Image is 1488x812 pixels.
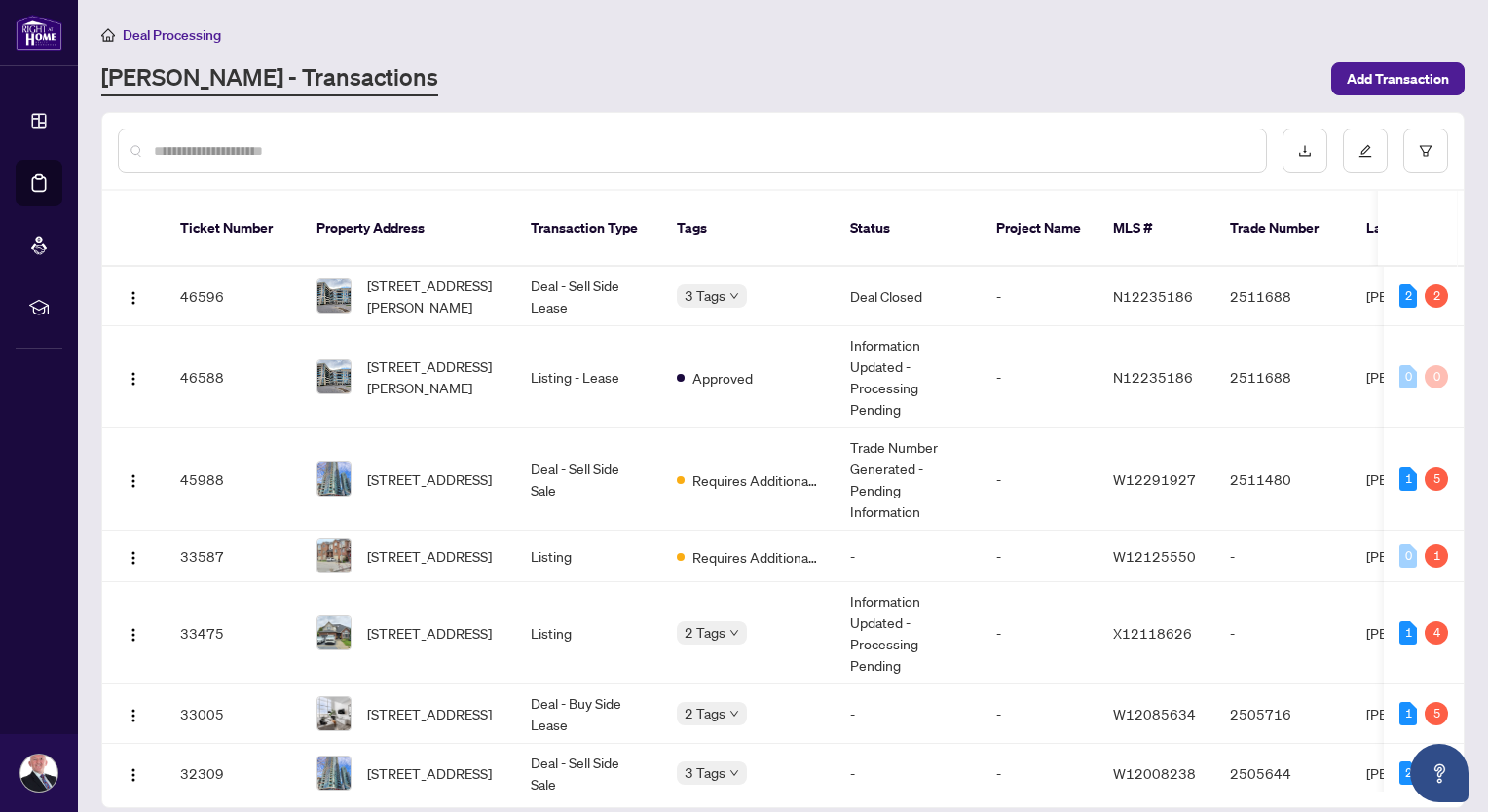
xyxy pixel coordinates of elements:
[126,473,141,489] img: Logo
[1214,744,1351,803] td: 2505644
[165,531,301,582] td: 33587
[729,628,739,638] span: down
[835,531,981,582] td: -
[1425,365,1448,388] div: 0
[729,291,739,301] span: down
[317,279,351,313] img: thumbnail-img
[1214,191,1351,267] th: Trade Number
[1214,684,1351,744] td: 2505716
[118,698,149,729] button: Logo
[1425,544,1448,568] div: 1
[692,469,819,491] span: Requires Additional Docs
[1399,761,1417,785] div: 2
[165,744,301,803] td: 32309
[1403,129,1448,173] button: filter
[1419,144,1432,158] span: filter
[367,275,500,317] span: [STREET_ADDRESS][PERSON_NAME]
[367,545,492,567] span: [STREET_ADDRESS]
[729,768,739,778] span: down
[1331,62,1465,95] button: Add Transaction
[165,684,301,744] td: 33005
[729,709,739,719] span: down
[16,15,62,51] img: logo
[101,28,115,42] span: home
[981,267,1097,326] td: -
[685,621,725,644] span: 2 Tags
[1399,702,1417,725] div: 1
[20,755,57,792] img: Profile Icon
[981,684,1097,744] td: -
[118,361,149,392] button: Logo
[367,468,492,490] span: [STREET_ADDRESS]
[515,531,661,582] td: Listing
[515,428,661,531] td: Deal - Sell Side Sale
[1347,63,1449,94] span: Add Transaction
[1298,144,1312,158] span: download
[1214,582,1351,684] td: -
[118,280,149,312] button: Logo
[165,428,301,531] td: 45988
[1425,284,1448,308] div: 2
[367,703,492,724] span: [STREET_ADDRESS]
[367,622,492,644] span: [STREET_ADDRESS]
[835,326,981,428] td: Information Updated - Processing Pending
[1399,467,1417,491] div: 1
[126,767,141,783] img: Logo
[685,761,725,784] span: 3 Tags
[317,360,351,393] img: thumbnail-img
[835,191,981,267] th: Status
[515,267,661,326] td: Deal - Sell Side Lease
[1113,705,1196,722] span: W12085634
[1399,544,1417,568] div: 0
[835,582,981,684] td: Information Updated - Processing Pending
[981,428,1097,531] td: -
[685,284,725,307] span: 3 Tags
[1113,368,1193,386] span: N12235186
[1358,144,1372,158] span: edit
[165,267,301,326] td: 46596
[835,267,981,326] td: Deal Closed
[981,582,1097,684] td: -
[1399,284,1417,308] div: 2
[981,191,1097,267] th: Project Name
[317,757,351,790] img: thumbnail-img
[123,26,221,44] span: Deal Processing
[1113,624,1192,642] span: X12118626
[981,744,1097,803] td: -
[1113,764,1196,782] span: W12008238
[515,744,661,803] td: Deal - Sell Side Sale
[1425,467,1448,491] div: 5
[661,191,835,267] th: Tags
[118,463,149,495] button: Logo
[692,367,753,388] span: Approved
[126,371,141,387] img: Logo
[126,290,141,306] img: Logo
[515,191,661,267] th: Transaction Type
[1214,326,1351,428] td: 2511688
[317,462,351,496] img: thumbnail-img
[1343,129,1388,173] button: edit
[118,540,149,572] button: Logo
[367,762,492,784] span: [STREET_ADDRESS]
[118,757,149,789] button: Logo
[835,744,981,803] td: -
[126,708,141,723] img: Logo
[126,550,141,566] img: Logo
[1425,621,1448,645] div: 4
[165,191,301,267] th: Ticket Number
[1214,428,1351,531] td: 2511480
[126,627,141,643] img: Logo
[118,617,149,648] button: Logo
[1113,470,1196,488] span: W12291927
[685,702,725,724] span: 2 Tags
[1283,129,1327,173] button: download
[515,582,661,684] td: Listing
[1214,267,1351,326] td: 2511688
[835,428,981,531] td: Trade Number Generated - Pending Information
[367,355,500,398] span: [STREET_ADDRESS][PERSON_NAME]
[981,326,1097,428] td: -
[101,61,438,96] a: [PERSON_NAME] - Transactions
[165,326,301,428] td: 46588
[301,191,515,267] th: Property Address
[981,531,1097,582] td: -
